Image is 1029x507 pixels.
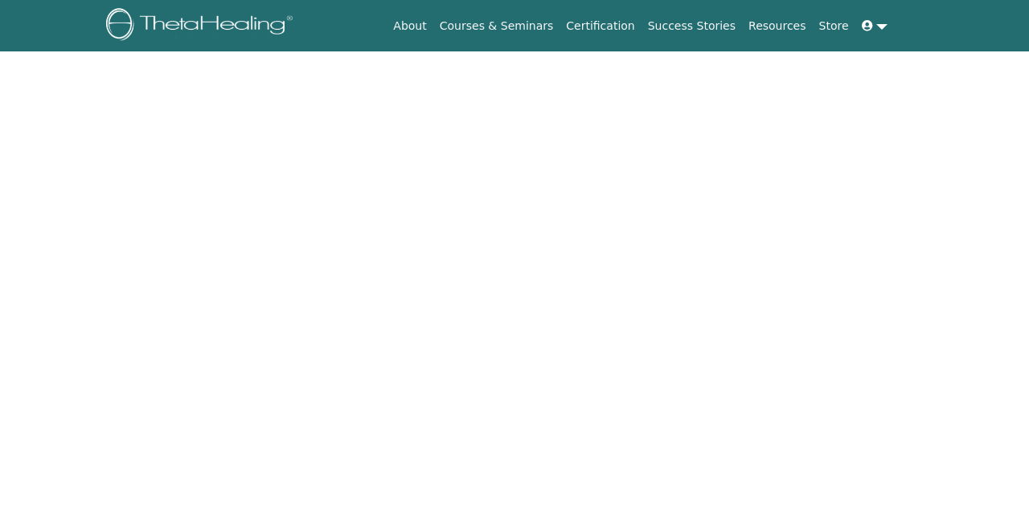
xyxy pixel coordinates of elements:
[742,11,813,41] a: Resources
[642,11,742,41] a: Success Stories
[106,8,298,44] img: logo.png
[560,11,641,41] a: Certification
[433,11,560,41] a: Courses & Seminars
[813,11,855,41] a: Store
[387,11,433,41] a: About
